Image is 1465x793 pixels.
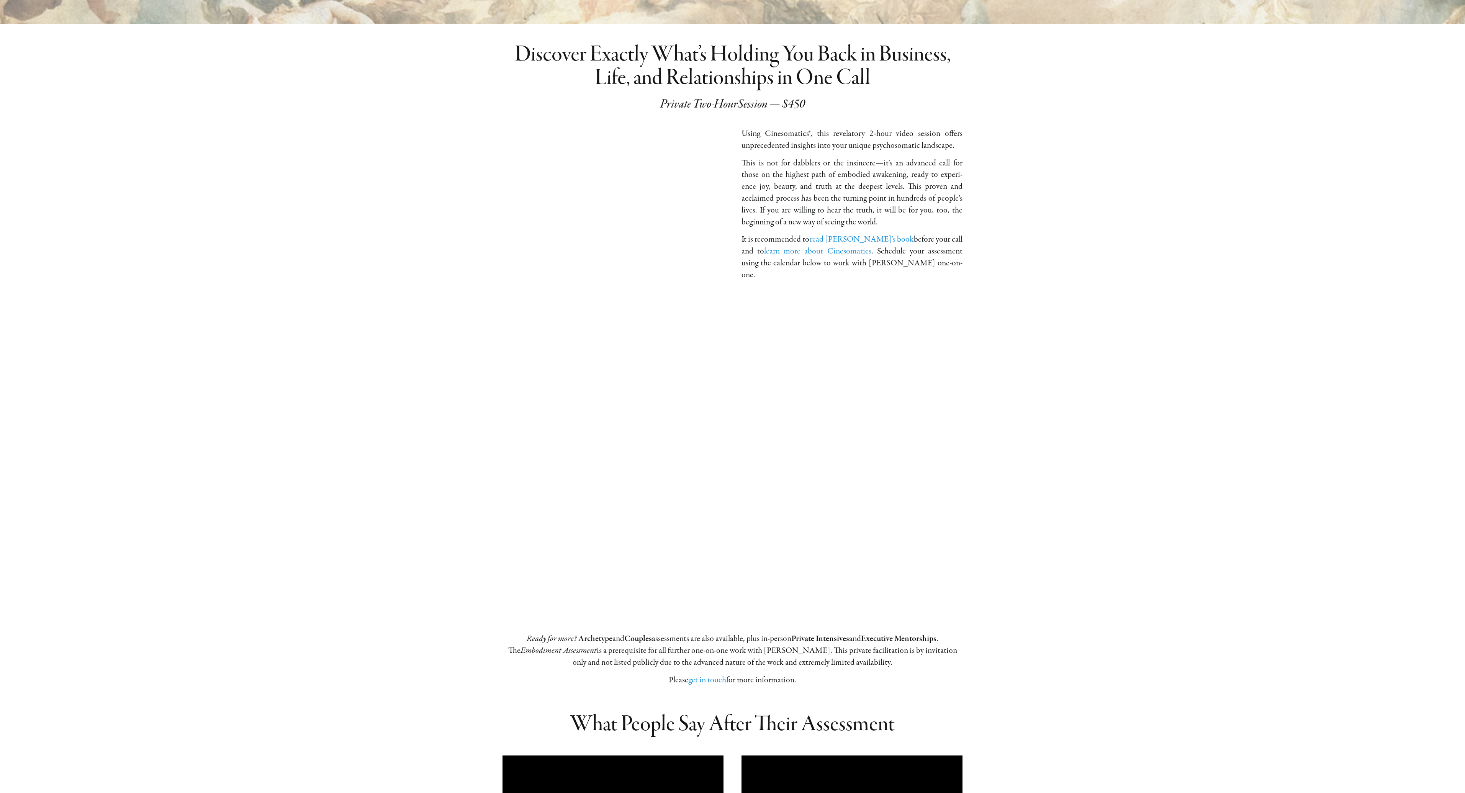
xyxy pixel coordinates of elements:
[503,43,962,90] h2: Discover Exactly What’s Holding You Back in­ Business, Life, and Relationships in One Call
[791,633,849,644] strong: Private Intensives
[861,633,936,644] strong: Executive Mentorships
[742,234,962,281] p: It is rec­om­mend­ed to before your call and to . Schedule your assess­ment using the cal­en­dar ...
[503,674,962,686] p: Please for more information.
[660,96,738,113] em: Private Two-Hour
[624,633,652,644] strong: Couples
[742,157,962,228] p: This is not for dab­blers or the insincere—it’s an advanced call for those on the high­est path o...
[764,245,871,257] a: learn more about Cinesomatics
[503,633,962,668] p: and assess­ments are also avail­able, plus in-per­son and . The is a pre­req­ui­site for all fur­...
[527,633,577,644] em: Ready for more?
[742,128,962,152] p: Using Cinesomatics®, this rev­e­la­to­ry 2‑hour video ses­sion offers unprece­dent­ed insights in...
[810,234,914,245] a: read [PERSON_NAME]’s book
[503,713,962,737] h2: What People Say After Their Assessment
[688,674,726,686] a: get in touch
[503,128,723,238] video: Sorry, your brows­er does­n’t sup­port embed­ded videos.
[503,327,962,625] iframe: Select a Date & Time - Calendly
[738,96,805,113] em: Session — $450
[521,645,597,656] em: Embodiment Assessment
[578,633,612,644] strong: Archetype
